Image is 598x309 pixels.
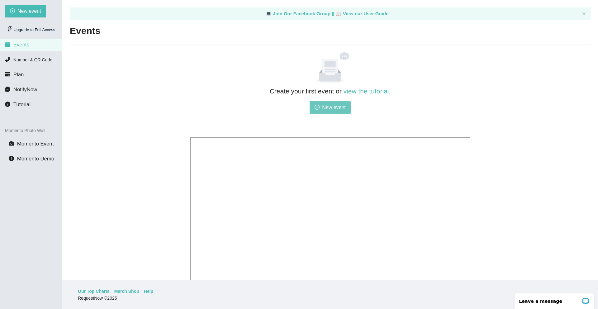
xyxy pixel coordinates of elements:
[5,42,10,47] span: calendar
[17,141,54,147] span: Momento Event
[13,57,52,62] span: Number & QR Code
[9,156,14,161] span: info-circle
[344,88,391,95] a: view the tutorial.
[322,103,346,111] span: New event
[336,11,389,16] a: laptop View our User Guide
[7,26,12,32] span: thunderbolt
[266,11,272,16] span: laptop
[510,289,598,309] iframe: LiveChat chat widget
[70,25,100,37] h2: Events
[582,12,586,16] button: close
[5,57,10,62] span: phone
[114,288,139,295] a: Merch Shop
[266,11,336,16] a: laptop Join Our Facebook Group ||
[310,101,351,114] button: plus-circleNew event
[17,156,54,162] span: Momento Demo
[190,86,470,96] h2: Create your first event or
[5,102,10,107] span: info-circle
[10,8,15,14] span: plus-circle
[9,141,14,146] span: camera
[315,105,320,111] span: plus-circle
[336,11,342,16] span: laptop
[13,42,29,48] span: Events
[78,288,110,295] a: Our Top Charts
[5,87,10,92] span: message
[13,87,37,93] span: NotifyNow
[17,7,41,15] span: New event
[13,102,31,107] span: Tutorial
[5,24,57,36] div: Upgrade to Full Access
[13,72,24,78] span: Plan
[78,295,581,302] div: RequestNow © 2025
[144,288,153,295] a: Help
[5,5,46,17] button: plus-circleNew event
[5,72,10,77] span: credit-card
